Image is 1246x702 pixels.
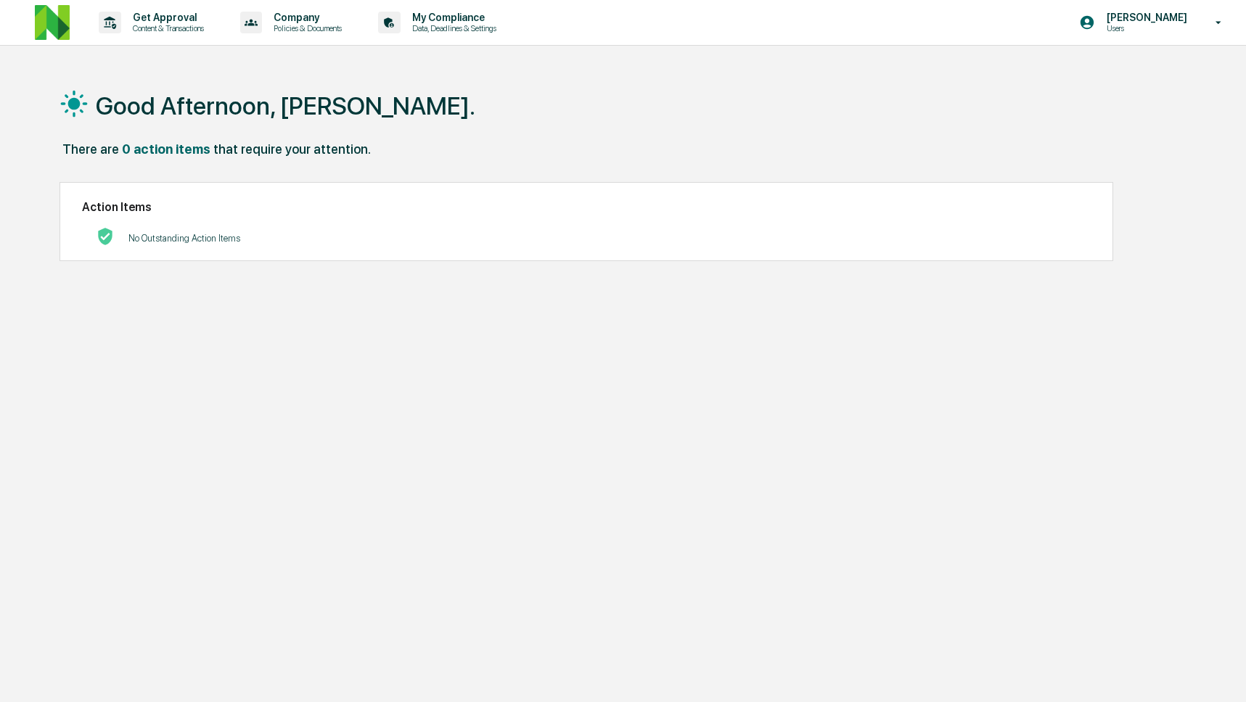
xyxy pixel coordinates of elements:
[121,12,211,23] p: Get Approval
[82,200,1091,214] h2: Action Items
[213,141,371,157] div: that require your attention.
[128,233,240,244] p: No Outstanding Action Items
[1095,23,1194,33] p: Users
[401,12,504,23] p: My Compliance
[62,141,119,157] div: There are
[122,141,210,157] div: 0 action items
[262,23,349,33] p: Policies & Documents
[35,5,70,40] img: logo
[1095,12,1194,23] p: [PERSON_NAME]
[401,23,504,33] p: Data, Deadlines & Settings
[262,12,349,23] p: Company
[96,91,475,120] h1: Good Afternoon, [PERSON_NAME].
[121,23,211,33] p: Content & Transactions
[97,228,114,245] img: No Actions logo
